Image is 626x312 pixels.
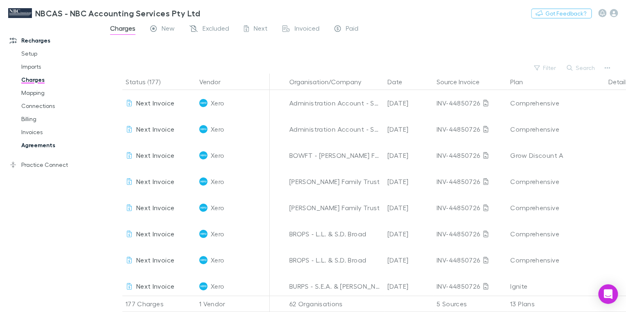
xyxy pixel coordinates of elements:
[136,256,174,264] span: Next Invoice
[289,142,381,168] div: BOWFT - [PERSON_NAME] Farming Trust
[510,273,602,299] div: Ignite
[437,273,504,299] div: INV-44850726
[13,47,106,60] a: Setup
[289,247,381,273] div: BROPS - L.L. & S.D. Broad
[346,24,358,35] span: Paid
[437,247,504,273] div: INV-44850726
[286,296,384,312] div: 62 Organisations
[384,195,433,221] div: [DATE]
[384,90,433,116] div: [DATE]
[136,151,174,159] span: Next Invoice
[136,204,174,211] span: Next Invoice
[199,177,207,186] img: Xero's Logo
[384,273,433,299] div: [DATE]
[199,74,230,90] button: Vendor
[384,116,433,142] div: [DATE]
[199,125,207,133] img: Xero's Logo
[437,116,504,142] div: INV-44850726
[13,139,106,152] a: Agreements
[531,9,592,18] button: Got Feedback?
[3,3,205,23] a: NBCAS - NBC Accounting Services Pty Ltd
[437,74,489,90] button: Source Invoice
[384,168,433,195] div: [DATE]
[13,73,106,86] a: Charges
[2,34,106,47] a: Recharges
[110,24,135,35] span: Charges
[384,247,433,273] div: [DATE]
[136,282,174,290] span: Next Invoice
[384,221,433,247] div: [DATE]
[136,177,174,185] span: Next Invoice
[211,90,224,116] span: Xero
[13,99,106,112] a: Connections
[254,24,268,35] span: Next
[199,230,207,238] img: Xero's Logo
[136,230,174,238] span: Next Invoice
[295,24,320,35] span: Invoiced
[35,8,200,18] h3: NBCAS - NBC Accounting Services Pty Ltd
[13,126,106,139] a: Invoices
[510,168,602,195] div: Comprehensive
[203,24,229,35] span: Excluded
[387,74,412,90] button: Date
[211,221,224,247] span: Xero
[289,273,381,299] div: BURPS - S.E.A. & [PERSON_NAME]
[437,195,504,221] div: INV-44850726
[510,195,602,221] div: Comprehensive
[199,282,207,290] img: Xero's Logo
[510,142,602,168] div: Grow Discount A
[289,90,381,116] div: Administration Account - SLSF
[510,74,533,90] button: Plan
[437,168,504,195] div: INV-44850726
[211,168,224,195] span: Xero
[2,158,106,171] a: Practice Connect
[136,99,174,107] span: Next Invoice
[437,142,504,168] div: INV-44850726
[196,296,270,312] div: 1 Vendor
[384,142,433,168] div: [DATE]
[437,221,504,247] div: INV-44850726
[289,116,381,142] div: Administration Account - SLSF
[8,8,32,18] img: NBCAS - NBC Accounting Services Pty Ltd's Logo
[136,125,174,133] span: Next Invoice
[162,24,175,35] span: New
[289,74,371,90] button: Organisation/Company
[510,247,602,273] div: Comprehensive
[510,90,602,116] div: Comprehensive
[199,99,207,107] img: Xero's Logo
[126,74,170,90] button: Status (177)
[510,116,602,142] div: Comprehensive
[211,273,224,299] span: Xero
[199,256,207,264] img: Xero's Logo
[530,63,561,73] button: Filter
[13,60,106,73] a: Imports
[510,221,602,247] div: Comprehensive
[437,90,504,116] div: INV-44850726
[13,86,106,99] a: Mapping
[289,221,381,247] div: BROPS - L.L. & S.D. Broad
[211,247,224,273] span: Xero
[199,151,207,159] img: Xero's Logo
[563,63,600,73] button: Search
[289,195,381,221] div: [PERSON_NAME] Family Trust
[507,296,605,312] div: 13 Plans
[598,284,618,304] div: Open Intercom Messenger
[13,112,106,126] a: Billing
[199,204,207,212] img: Xero's Logo
[122,296,196,312] div: 177 Charges
[211,116,224,142] span: Xero
[433,296,507,312] div: 5 Sources
[211,195,224,221] span: Xero
[211,142,224,168] span: Xero
[289,168,381,195] div: [PERSON_NAME] Family Trust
